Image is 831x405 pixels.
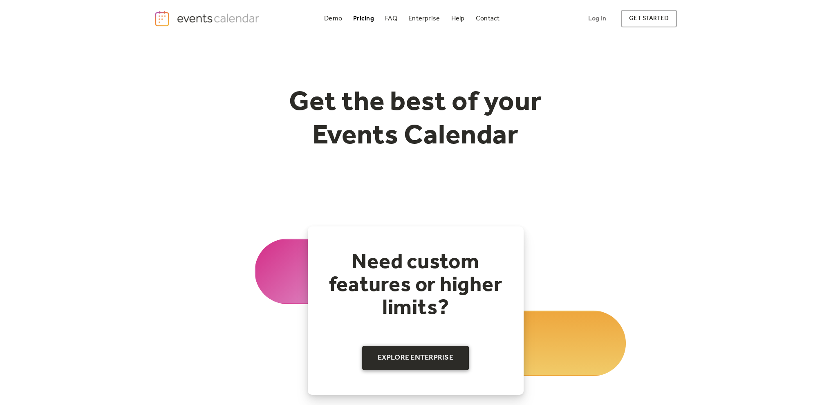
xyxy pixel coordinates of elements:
[259,86,573,153] h1: Get the best of your Events Calendar
[382,13,401,24] a: FAQ
[350,13,377,24] a: Pricing
[353,16,374,21] div: Pricing
[473,13,503,24] a: Contact
[385,16,397,21] div: FAQ
[408,16,440,21] div: Enterprise
[362,346,469,370] a: Explore Enterprise
[321,13,345,24] a: Demo
[324,16,342,21] div: Demo
[621,10,677,27] a: get started
[405,13,443,24] a: Enterprise
[324,251,507,320] h2: Need custom features or higher limits?
[580,10,614,27] a: Log In
[476,16,500,21] div: Contact
[451,16,465,21] div: Help
[448,13,468,24] a: Help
